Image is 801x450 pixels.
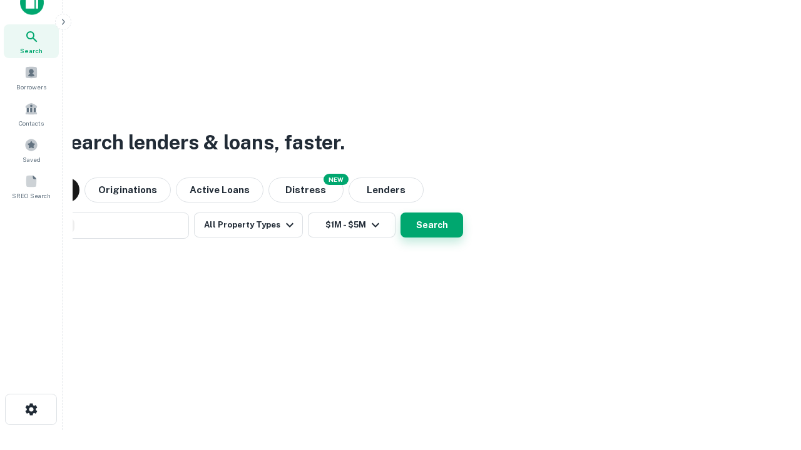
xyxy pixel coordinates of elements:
button: Search [400,212,463,237]
a: Borrowers [4,61,59,94]
span: Saved [23,154,41,164]
a: Search [4,24,59,58]
div: NEW [324,174,349,185]
span: Borrowers [16,82,46,92]
button: Originations [84,177,171,202]
h3: Search lenders & loans, faster. [57,127,345,157]
button: All Property Types [194,212,303,237]
span: SREO Search [12,191,51,201]
iframe: Chat Widget [738,350,801,410]
span: Contacts [19,118,44,128]
button: Lenders [349,177,424,202]
span: Search [20,46,43,56]
button: Active Loans [176,177,263,202]
a: SREO Search [4,169,59,203]
button: Search distressed loans with lien and other non-mortgage details. [268,177,344,202]
a: Contacts [4,97,59,131]
a: Saved [4,133,59,167]
button: $1M - $5M [308,212,395,237]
